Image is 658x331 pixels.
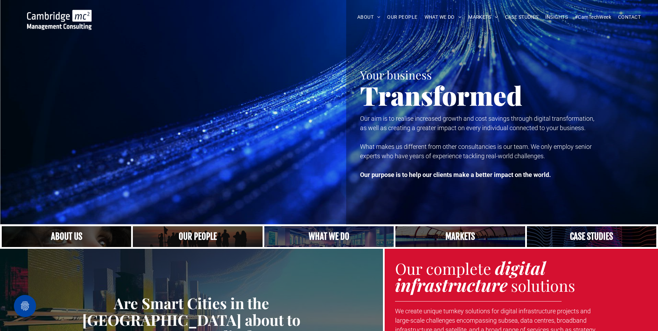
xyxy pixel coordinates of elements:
[615,12,644,23] a: CONTACT
[2,226,131,247] a: Close up of woman's face, centered on her eyes
[354,12,384,23] a: ABOUT
[27,11,92,18] a: Your Business Transformed | Cambridge Management Consulting
[421,12,465,23] a: WHAT WE DO
[571,12,615,23] a: #CamTechWeek
[542,12,571,23] a: INSIGHTS
[495,256,546,279] strong: digital
[360,78,522,112] span: Transformed
[360,115,594,131] span: Our aim is to realise increased growth and cost savings through digital transformation, as well a...
[395,226,525,247] a: Telecoms | Decades of Experience Across Multiple Industries & Regions
[395,273,507,296] strong: infrastructure
[465,12,501,23] a: MARKETS
[395,258,491,279] span: Our complete
[360,143,592,160] span: What makes us different from other consultancies is our team. We only employ senior experts who h...
[264,226,394,247] a: A yoga teacher lifting his whole body off the ground in the peacock pose
[527,226,656,247] a: Case Studies | Cambridge Management Consulting > Case Studies
[27,10,92,30] img: Cambridge MC Logo, digital transformation
[511,275,575,296] span: solutions
[133,226,262,247] a: A crowd in silhouette at sunset, on a rise or lookout point
[384,12,421,23] a: OUR PEOPLE
[360,171,551,178] strong: Our purpose is to help our clients make a better impact on the world.
[502,12,542,23] a: CASE STUDIES
[360,67,432,82] span: Your business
